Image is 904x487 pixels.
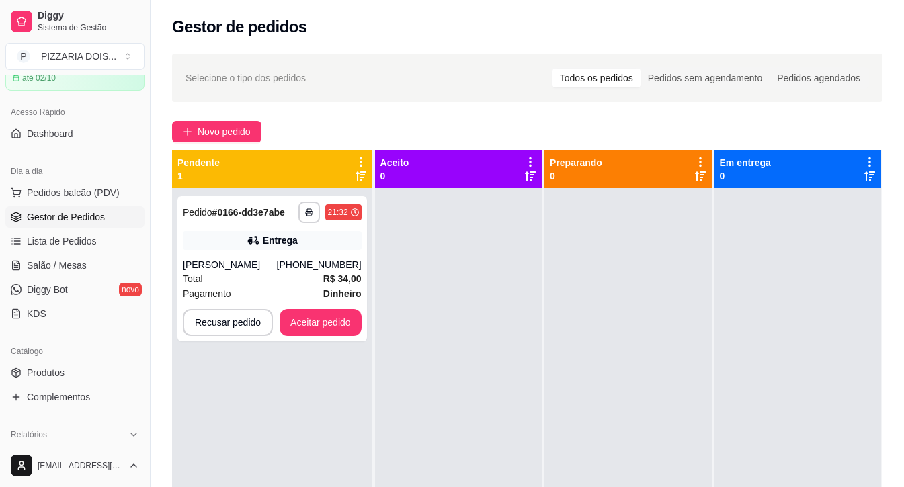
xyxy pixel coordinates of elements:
[27,186,120,200] span: Pedidos balcão (PDV)
[323,288,362,299] strong: Dinheiro
[17,50,30,63] span: P
[183,258,277,271] div: [PERSON_NAME]
[550,156,602,169] p: Preparando
[11,429,47,440] span: Relatórios
[27,366,65,380] span: Produtos
[5,303,145,324] a: KDS
[5,449,145,482] button: [EMAIL_ADDRESS][DOMAIN_NAME]
[5,161,145,182] div: Dia a dia
[328,207,348,218] div: 21:32
[27,283,68,296] span: Diggy Bot
[5,279,145,300] a: Diggy Botnovo
[27,127,73,140] span: Dashboard
[183,286,231,301] span: Pagamento
[183,309,273,336] button: Recusar pedido
[5,255,145,276] a: Salão / Mesas
[172,121,261,142] button: Novo pedido
[720,169,771,183] p: 0
[27,259,87,272] span: Salão / Mesas
[183,207,212,218] span: Pedido
[27,210,105,224] span: Gestor de Pedidos
[177,169,220,183] p: 1
[41,50,116,63] div: PIZZARIA DOIS ...
[186,71,306,85] span: Selecione o tipo dos pedidos
[5,123,145,144] a: Dashboard
[5,43,145,70] button: Select a team
[5,101,145,123] div: Acesso Rápido
[552,69,641,87] div: Todos os pedidos
[5,230,145,252] a: Lista de Pedidos
[172,16,307,38] h2: Gestor de pedidos
[770,69,868,87] div: Pedidos agendados
[641,69,770,87] div: Pedidos sem agendamento
[277,258,362,271] div: [PHONE_NUMBER]
[720,156,771,169] p: Em entrega
[27,234,97,248] span: Lista de Pedidos
[5,182,145,204] button: Pedidos balcão (PDV)
[263,234,298,247] div: Entrega
[550,169,602,183] p: 0
[380,169,409,183] p: 0
[212,207,285,218] strong: # 0166-dd3e7abe
[5,386,145,408] a: Complementos
[38,460,123,471] span: [EMAIL_ADDRESS][DOMAIN_NAME]
[380,156,409,169] p: Aceito
[22,73,56,83] article: até 02/10
[5,341,145,362] div: Catálogo
[5,5,145,38] a: DiggySistema de Gestão
[183,271,203,286] span: Total
[280,309,362,336] button: Aceitar pedido
[27,390,90,404] span: Complementos
[5,362,145,384] a: Produtos
[38,10,139,22] span: Diggy
[38,22,139,33] span: Sistema de Gestão
[27,307,46,320] span: KDS
[183,127,192,136] span: plus
[323,273,362,284] strong: R$ 34,00
[177,156,220,169] p: Pendente
[198,124,251,139] span: Novo pedido
[5,206,145,228] a: Gestor de Pedidos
